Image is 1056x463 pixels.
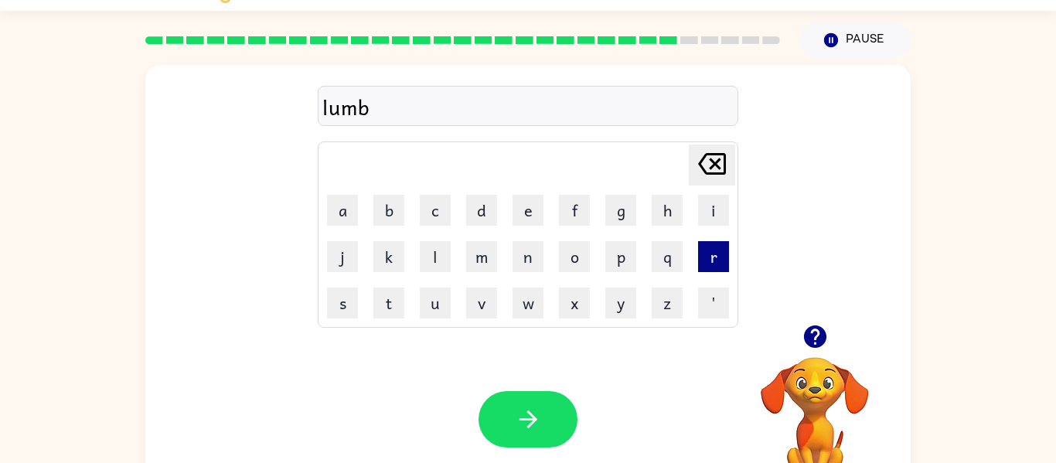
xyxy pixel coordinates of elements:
button: g [605,195,636,226]
button: u [420,288,451,318]
button: l [420,241,451,272]
button: z [652,288,683,318]
button: a [327,195,358,226]
button: x [559,288,590,318]
button: o [559,241,590,272]
button: q [652,241,683,272]
button: y [605,288,636,318]
button: k [373,241,404,272]
button: i [698,195,729,226]
button: Pause [799,22,911,58]
button: n [513,241,543,272]
button: s [327,288,358,318]
button: ' [698,288,729,318]
button: h [652,195,683,226]
button: r [698,241,729,272]
button: c [420,195,451,226]
button: t [373,288,404,318]
button: j [327,241,358,272]
div: lumb [322,90,734,123]
button: b [373,195,404,226]
button: f [559,195,590,226]
button: p [605,241,636,272]
button: m [466,241,497,272]
button: d [466,195,497,226]
button: v [466,288,497,318]
button: e [513,195,543,226]
button: w [513,288,543,318]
